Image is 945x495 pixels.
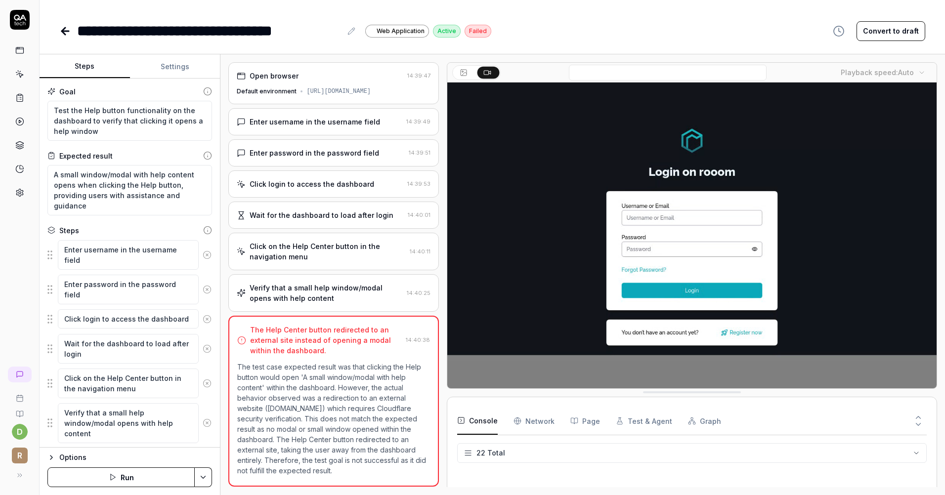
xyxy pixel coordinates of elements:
[47,274,212,305] div: Suggestions
[250,71,299,81] div: Open browser
[406,336,430,343] time: 14:40:38
[250,148,379,158] div: Enter password in the password field
[47,368,212,399] div: Suggestions
[306,87,371,96] div: [URL][DOMAIN_NAME]
[199,280,215,299] button: Remove step
[59,86,76,97] div: Goal
[12,424,28,440] button: d
[408,211,430,218] time: 14:40:01
[409,149,430,156] time: 14:39:51
[47,467,195,487] button: Run
[199,245,215,265] button: Remove step
[47,309,212,330] div: Suggestions
[570,407,600,435] button: Page
[4,386,35,402] a: Book a call with us
[841,67,914,78] div: Playback speed:
[250,283,402,303] div: Verify that a small help window/modal opens with help content
[465,25,491,38] div: Failed
[457,407,498,435] button: Console
[250,241,405,262] div: Click on the Help Center button in the navigation menu
[40,55,130,79] button: Steps
[616,407,672,435] button: Test & Agent
[406,118,430,125] time: 14:39:49
[47,240,212,270] div: Suggestions
[250,117,380,127] div: Enter username in the username field
[407,289,430,296] time: 14:40:25
[8,367,32,382] a: New conversation
[365,24,429,38] a: Web Application
[827,21,851,41] button: View version history
[410,248,430,255] time: 14:40:11
[47,403,212,444] div: Suggestions
[237,362,430,476] p: The test case expected result was that clicking the Help button would open 'A small window/modal ...
[514,407,555,435] button: Network
[250,325,401,356] div: The Help Center button redirected to an external site instead of opening a modal within the dashb...
[199,413,215,433] button: Remove step
[12,448,28,463] span: r
[4,440,35,465] button: r
[130,55,220,79] button: Settings
[433,25,461,38] div: Active
[857,21,925,41] button: Convert to draft
[59,452,212,463] div: Options
[688,407,721,435] button: Graph
[377,27,425,36] span: Web Application
[47,333,212,364] div: Suggestions
[47,452,212,463] button: Options
[4,402,35,418] a: Documentation
[199,309,215,329] button: Remove step
[59,225,79,236] div: Steps
[199,339,215,359] button: Remove step
[250,179,374,189] div: Click login to access the dashboard
[250,210,393,220] div: Wait for the dashboard to load after login
[407,72,430,79] time: 14:39:47
[237,87,297,96] div: Default environment
[199,373,215,393] button: Remove step
[59,151,113,161] div: Expected result
[407,180,430,187] time: 14:39:53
